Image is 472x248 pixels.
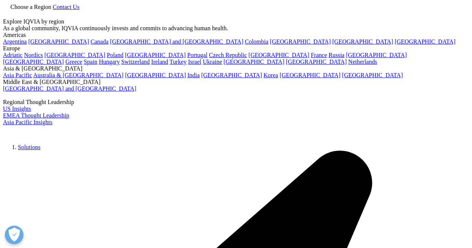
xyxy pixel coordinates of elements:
a: EMEA Thought Leadership [3,112,69,119]
a: [GEOGRAPHIC_DATA] [125,72,186,78]
a: Argentina [3,38,27,45]
a: Greece [65,59,82,65]
a: Colombia [245,38,268,45]
a: US Insights [3,106,31,112]
a: [GEOGRAPHIC_DATA] [342,72,403,78]
a: France [311,52,327,58]
a: Hungary [99,59,120,65]
div: Europe [3,45,469,52]
a: [GEOGRAPHIC_DATA] [346,52,407,58]
a: Asia Pacific [3,72,32,78]
a: Contact Us [53,4,79,10]
a: [GEOGRAPHIC_DATA] [248,52,309,58]
a: India [187,72,200,78]
a: Solutions [18,144,40,150]
a: Korea [263,72,278,78]
div: Explore IQVIA by region [3,18,469,25]
a: Czech Republic [209,52,247,58]
div: Asia & [GEOGRAPHIC_DATA] [3,65,469,72]
a: [GEOGRAPHIC_DATA] [44,52,105,58]
a: Portugal [187,52,207,58]
a: [GEOGRAPHIC_DATA] [279,72,340,78]
a: [GEOGRAPHIC_DATA] and [GEOGRAPHIC_DATA] [110,38,243,45]
a: Canada [91,38,109,45]
div: Americas [3,32,469,38]
a: Turkey [169,59,187,65]
a: [GEOGRAPHIC_DATA] [3,59,64,65]
a: Asia Pacific Insights [3,119,52,125]
div: As a global community, IQVIA continuously invests and commits to advancing human health. [3,25,469,32]
span: Choose a Region [10,4,51,10]
div: Middle East & [GEOGRAPHIC_DATA] [3,79,469,85]
a: [GEOGRAPHIC_DATA] and [GEOGRAPHIC_DATA] [3,85,136,92]
a: [GEOGRAPHIC_DATA] [224,59,284,65]
a: [GEOGRAPHIC_DATA] [28,38,89,45]
a: Australia & [GEOGRAPHIC_DATA] [33,72,124,78]
a: [GEOGRAPHIC_DATA] [395,38,456,45]
a: Israel [188,59,201,65]
a: [GEOGRAPHIC_DATA] [332,38,393,45]
a: Ireland [151,59,168,65]
a: Spain [84,59,97,65]
a: Nordics [24,52,43,58]
div: Regional Thought Leadership [3,99,469,106]
a: Switzerland [121,59,150,65]
img: IQVIA Healthcare Information Technology and Pharma Clinical Research Company [3,126,63,136]
button: Open Preferences [5,226,24,244]
a: Poland [107,52,123,58]
a: [GEOGRAPHIC_DATA] [286,59,347,65]
a: Netherlands [348,59,377,65]
a: [GEOGRAPHIC_DATA] [125,52,186,58]
a: Russia [329,52,345,58]
a: [GEOGRAPHIC_DATA] [270,38,331,45]
a: Ukraine [203,59,222,65]
a: [GEOGRAPHIC_DATA] [201,72,262,78]
a: Adriatic [3,52,22,58]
